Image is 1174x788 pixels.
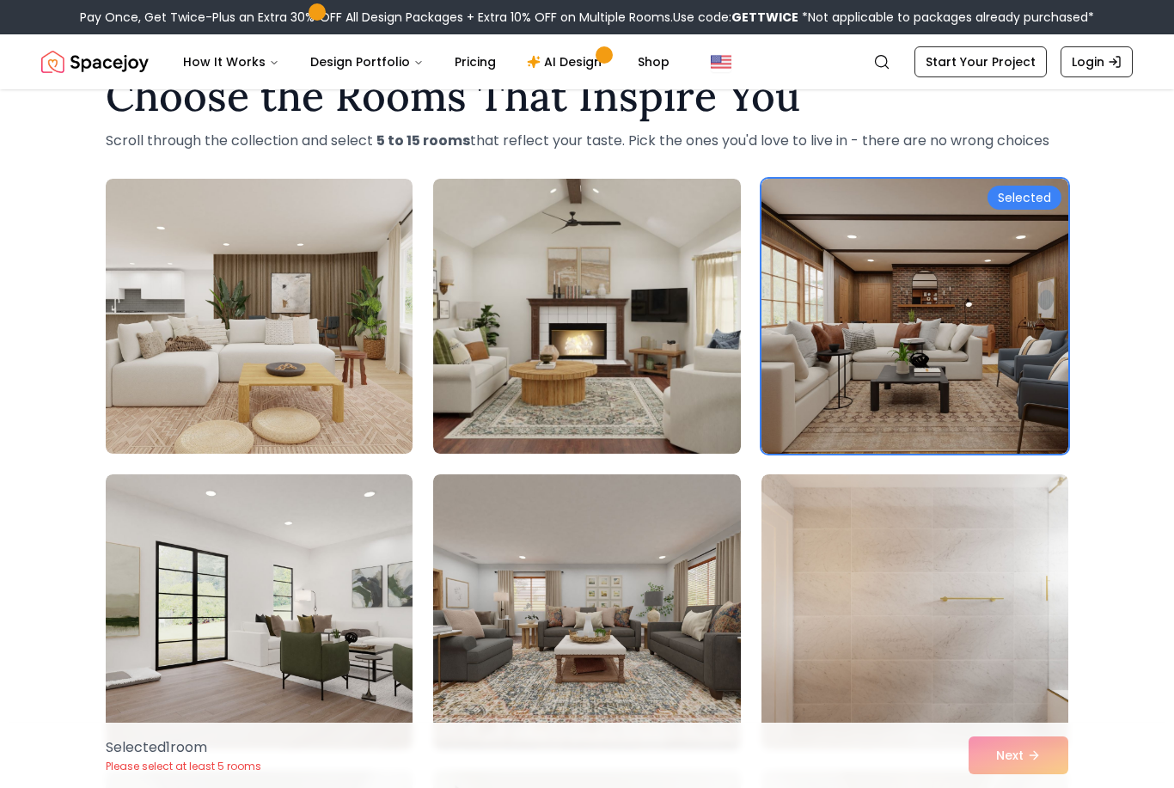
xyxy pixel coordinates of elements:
img: Room room-3 [761,179,1068,454]
strong: 5 to 15 rooms [376,131,470,150]
div: Pay Once, Get Twice-Plus an Extra 30% OFF All Design Packages + Extra 10% OFF on Multiple Rooms. [80,9,1094,26]
p: Scroll through the collection and select that reflect your taste. Pick the ones you'd love to liv... [106,131,1068,151]
nav: Global [41,34,1133,89]
a: Shop [624,45,683,79]
img: United States [711,52,731,72]
img: Room room-5 [433,474,740,749]
button: Design Portfolio [297,45,437,79]
div: Selected [988,186,1061,210]
nav: Main [169,45,683,79]
button: How It Works [169,45,293,79]
h1: Choose the Rooms That Inspire You [106,76,1068,117]
a: AI Design [513,45,621,79]
img: Room room-4 [106,474,413,749]
p: Please select at least 5 rooms [106,760,261,773]
img: Room room-2 [433,179,740,454]
img: Room room-1 [106,179,413,454]
b: GETTWICE [731,9,798,26]
span: *Not applicable to packages already purchased* [798,9,1094,26]
img: Room room-6 [761,474,1068,749]
a: Login [1061,46,1133,77]
p: Selected 1 room [106,737,261,758]
a: Spacejoy [41,45,149,79]
span: Use code: [673,9,798,26]
a: Pricing [441,45,510,79]
img: Spacejoy Logo [41,45,149,79]
a: Start Your Project [914,46,1047,77]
